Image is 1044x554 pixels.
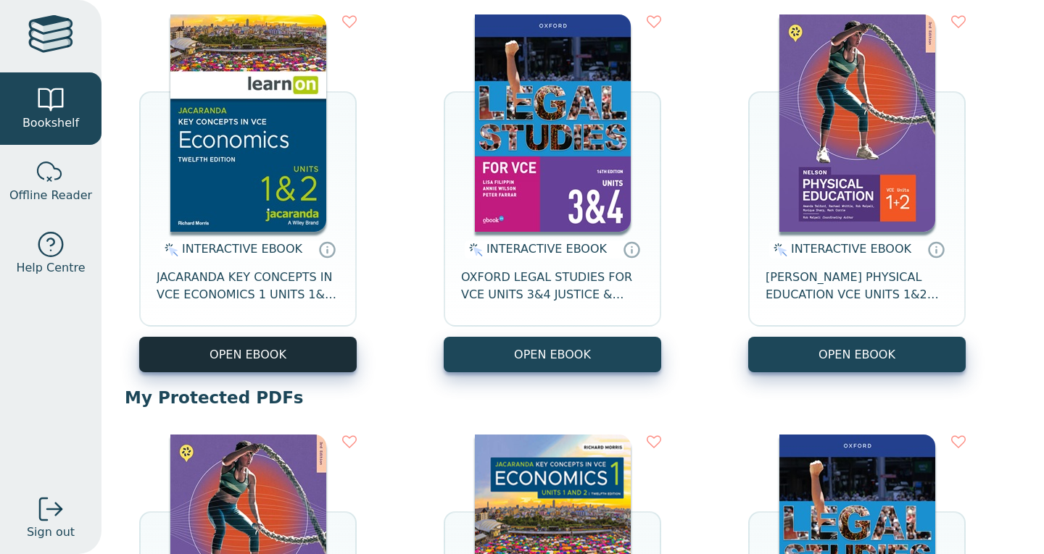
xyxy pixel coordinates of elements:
span: Sign out [27,524,75,541]
img: interactive.svg [465,241,483,259]
span: INTERACTIVE EBOOK [486,242,607,256]
span: Help Centre [16,259,85,277]
span: INTERACTIVE EBOOK [182,242,302,256]
button: OPEN EBOOK [444,337,661,372]
img: interactive.svg [160,241,178,259]
button: OPEN EBOOK [139,337,357,372]
a: Interactive eBooks are accessed online via the publisher’s portal. They contain interactive resou... [623,240,640,258]
img: interactive.svg [769,241,787,259]
a: Interactive eBooks are accessed online via the publisher’s portal. They contain interactive resou... [318,240,336,258]
img: be5b08ab-eb35-4519-9ec8-cbf0bb09014d.jpg [475,14,631,232]
img: 5750e2bf-a817-41f6-b444-e38c2b6405e8.jpg [170,14,326,232]
span: [PERSON_NAME] PHYSICAL EDUCATION VCE UNITS 1&2 MINDTAP 3E [766,269,948,303]
span: INTERACTIVE EBOOK [791,242,911,256]
p: My Protected PDFs [125,387,1021,408]
span: Bookshelf [22,114,79,132]
button: OPEN EBOOK [748,337,966,372]
span: OXFORD LEGAL STUDIES FOR VCE UNITS 3&4 JUSTICE & OUTCOMES STUDENT OBOOK + ASSESS 16E [461,269,644,303]
span: Offline Reader [9,187,92,204]
span: JACARANDA KEY CONCEPTS IN VCE ECONOMICS 1 UNITS 1&2 12E EBOOK [157,269,339,303]
img: c896ff06-7200-444a-bb61-465266640f60.jpg [779,14,935,232]
a: Interactive eBooks are accessed online via the publisher’s portal. They contain interactive resou... [927,240,945,258]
